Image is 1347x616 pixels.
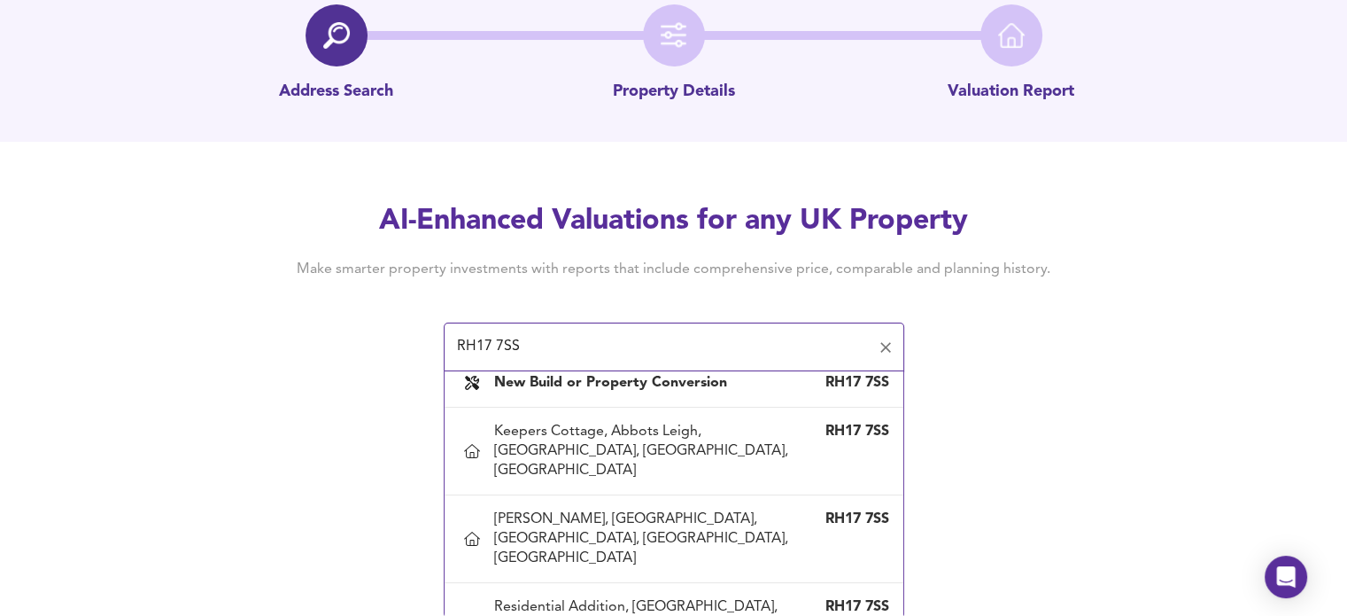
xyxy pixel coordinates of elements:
img: home-icon [998,22,1025,49]
button: Clear [873,335,898,360]
h4: Make smarter property investments with reports that include comprehensive price, comparable and p... [270,260,1078,279]
div: [PERSON_NAME], [GEOGRAPHIC_DATA], [GEOGRAPHIC_DATA], [GEOGRAPHIC_DATA], [GEOGRAPHIC_DATA] [494,510,818,568]
div: Keepers Cottage, Abbots Leigh, [GEOGRAPHIC_DATA], [GEOGRAPHIC_DATA], [GEOGRAPHIC_DATA] [494,422,818,480]
p: Property Details [613,81,735,104]
p: Address Search [279,81,393,104]
p: Valuation Report [948,81,1074,104]
input: Enter a postcode to start... [452,331,870,364]
img: search-icon [323,22,350,49]
div: RH17 7SS [818,510,889,529]
img: filter-icon [661,22,687,49]
h2: AI-Enhanced Valuations for any UK Property [270,202,1078,241]
b: New Build or Property Conversion [494,376,727,390]
div: RH17 7SS [818,422,889,441]
div: RH17 7SS [818,373,889,393]
div: Open Intercom Messenger [1265,556,1307,598]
